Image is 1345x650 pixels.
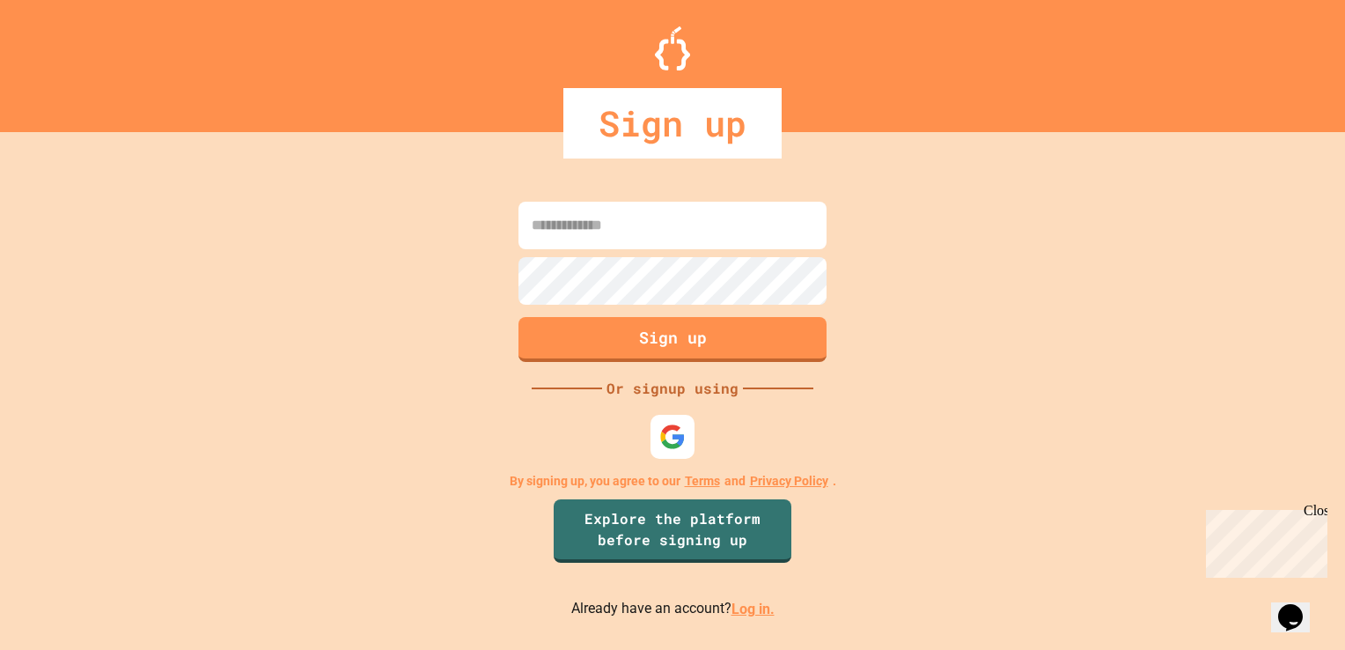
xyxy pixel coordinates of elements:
div: Sign up [563,88,782,159]
iframe: chat widget [1271,580,1327,632]
div: Or signup using [602,378,743,399]
button: Sign up [518,317,827,362]
img: Logo.svg [655,26,690,70]
iframe: chat widget [1199,503,1327,578]
p: By signing up, you agree to our and . [510,472,836,491]
a: Privacy Policy [750,472,828,491]
a: Log in. [731,601,775,617]
p: Already have an account? [571,598,775,620]
a: Terms [685,472,720,491]
img: google-icon.svg [659,424,686,450]
a: Explore the platform before signing up [554,499,791,563]
div: Chat with us now!Close [7,7,121,112]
